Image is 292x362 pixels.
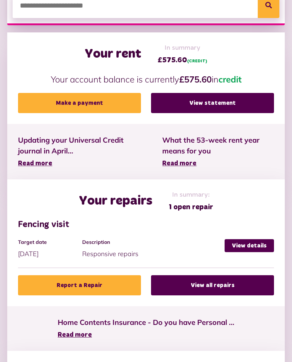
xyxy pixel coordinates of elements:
span: Read more [18,160,52,167]
h4: Description [82,239,221,245]
span: In summary [158,43,207,53]
a: Report a Repair [18,275,141,295]
span: Read more [162,160,196,167]
div: Responsive repairs [82,239,225,259]
span: Home Contents Insurance - Do you have Personal ... [58,317,234,328]
strong: £575.60 [179,74,212,85]
h2: Your repairs [79,193,152,209]
a: Make a payment [18,93,141,113]
a: What the 53-week rent year means for you Read more [162,135,274,169]
p: Your account balance is currently in [18,73,274,86]
h3: Fencing visit [18,220,274,230]
span: (CREDIT) [187,59,207,63]
span: £575.60 [158,55,207,66]
a: Updating your Universal Credit journal in April... Read more [18,135,141,169]
span: credit [218,74,242,85]
a: Home Contents Insurance - Do you have Personal ... Read more [58,317,234,340]
span: Read more [58,332,92,338]
a: View details [225,239,274,252]
h2: Your rent [85,46,141,62]
span: What the 53-week rent year means for you [162,135,274,156]
h4: Target date [18,239,79,245]
a: View statement [151,93,274,113]
a: View all repairs [151,275,274,295]
div: [DATE] [18,239,82,259]
span: In summary: [169,190,213,200]
span: Updating your Universal Credit journal in April... [18,135,141,156]
span: 1 open repair [169,202,213,213]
